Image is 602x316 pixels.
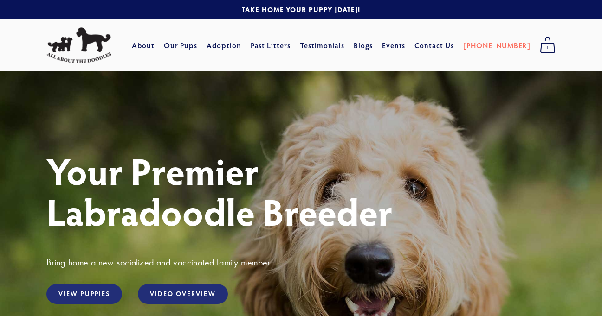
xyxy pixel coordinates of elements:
[463,37,531,54] a: [PHONE_NUMBER]
[300,37,345,54] a: Testimonials
[354,37,373,54] a: Blogs
[164,37,198,54] a: Our Pups
[132,37,155,54] a: About
[382,37,406,54] a: Events
[207,37,241,54] a: Adoption
[535,34,560,57] a: One item in cart
[46,256,556,268] h3: Bring home a new socialized and vaccinated family member.
[46,150,556,232] h1: Your Premier Labradoodle Breeder
[46,284,122,304] a: View Puppies
[540,42,556,54] span: 1
[414,37,454,54] a: Contact Us
[251,40,291,50] a: Past Litters
[46,27,111,63] img: All About The Doodles
[138,284,227,304] a: Video Overview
